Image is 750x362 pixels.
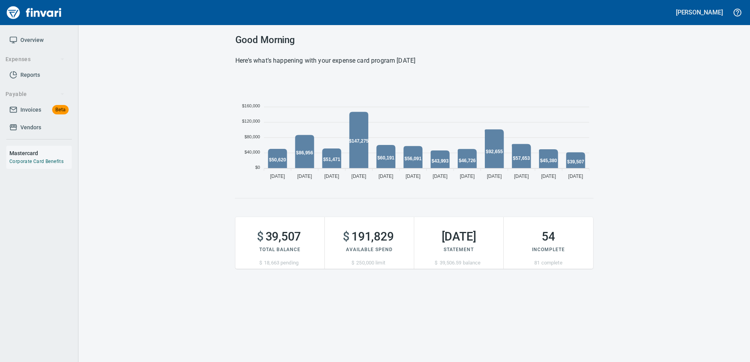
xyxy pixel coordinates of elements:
[514,174,529,179] tspan: [DATE]
[297,174,312,179] tspan: [DATE]
[242,119,260,123] tspan: $120,000
[433,174,448,179] tspan: [DATE]
[20,70,40,80] span: Reports
[6,66,72,84] a: Reports
[20,105,41,115] span: Invoices
[676,8,723,16] h5: [PERSON_NAME]
[20,123,41,132] span: Vendors
[6,101,72,119] a: InvoicesBeta
[674,6,725,18] button: [PERSON_NAME]
[52,105,69,114] span: Beta
[20,35,44,45] span: Overview
[270,174,285,179] tspan: [DATE]
[324,174,339,179] tspan: [DATE]
[2,52,68,67] button: Expenses
[244,150,260,154] tspan: $40,000
[242,103,260,108] tspan: $160,000
[255,165,260,170] tspan: $0
[9,149,72,157] h6: Mastercard
[541,174,556,179] tspan: [DATE]
[2,87,68,101] button: Payable
[5,89,65,99] span: Payable
[351,174,366,179] tspan: [DATE]
[235,34,593,45] h3: Good Morning
[244,134,260,139] tspan: $80,000
[487,174,502,179] tspan: [DATE]
[568,174,583,179] tspan: [DATE]
[9,159,64,164] a: Corporate Card Benefits
[406,174,421,179] tspan: [DATE]
[235,55,593,66] h6: Here’s what’s happening with your expense card program [DATE]
[5,54,65,64] span: Expenses
[6,31,72,49] a: Overview
[379,174,393,179] tspan: [DATE]
[5,3,64,22] img: Finvari
[6,119,72,136] a: Vendors
[460,174,475,179] tspan: [DATE]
